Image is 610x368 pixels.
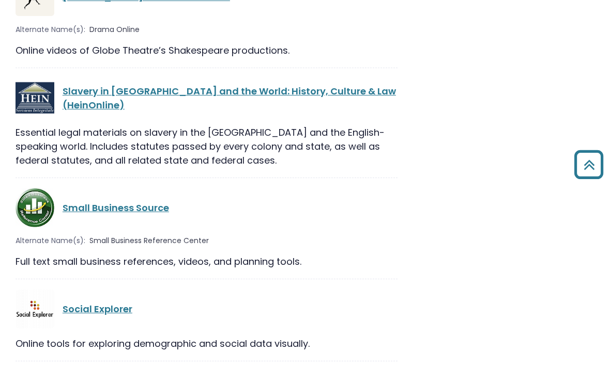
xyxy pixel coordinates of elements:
[16,235,85,246] span: Alternate Name(s):
[89,24,140,35] span: Drama Online
[16,337,398,350] div: Online tools for exploring demographic and social data visually.
[63,85,396,111] a: Slavery in [GEOGRAPHIC_DATA] and the World: History, Culture & Law (HeinOnline)
[16,24,85,35] span: Alternate Name(s):
[16,254,398,268] div: Full text small business references, videos, and planning tools.
[63,201,169,214] a: Small Business Source
[63,302,132,315] a: Social Explorer
[89,235,209,246] span: Small Business Reference Center
[570,155,607,174] a: Back to Top
[16,43,398,57] div: Online videos of Globe Theatre’s Shakespeare productions.
[16,125,398,167] p: Essential legal materials on slavery in the [GEOGRAPHIC_DATA] and the English-speaking world. Inc...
